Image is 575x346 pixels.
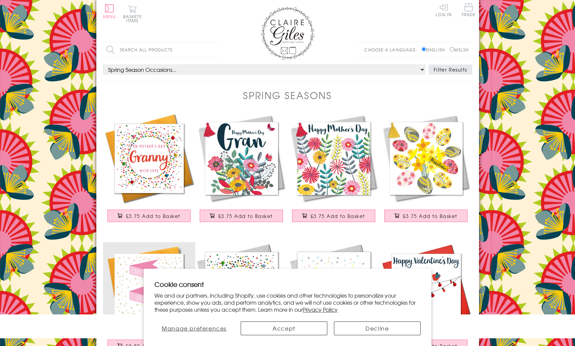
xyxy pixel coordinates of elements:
span: Trade [462,3,476,16]
p: Choose a language: [364,47,420,53]
button: £3.75 Add to Basket [200,210,283,222]
button: Accept [241,321,327,335]
button: Basket0 items [123,5,142,23]
a: Easter Card, Daffodils, Happy Easter, Embellished with a colourful tassel £3.75 Add to Basket [380,112,472,229]
img: Valentine's Day Card, Birds on lights, Embellished with colourful pompoms [380,242,472,335]
span: Menu [103,13,116,19]
img: Mother's Day Card, Lovely Mum, Open [103,242,195,335]
a: Log In [436,3,452,16]
button: Menu [103,4,116,18]
img: Mother's Day Card, Flowers & Leaves, Embellished with a colourful tassel [288,112,380,205]
span: £3.75 Add to Basket [126,213,181,219]
img: Father's Day Card, Colour Dots, No. 1 Dad, Embellished with colourful pompoms [195,242,288,335]
img: Father's Day Card, Elephants, First Father's Day, Daddy [288,242,380,335]
label: Welsh [450,47,469,53]
input: English [422,47,426,51]
p: We and our partners, including Shopify, use cookies and other technologies to personalize your ex... [154,292,421,313]
img: Mother's Day Card, Dotty, Granny with love, Embellished with colourful pompoms [103,112,195,205]
span: 0 items [126,13,142,24]
input: Search [214,42,221,57]
h1: Spring Seasons [243,88,332,102]
input: Search all products [103,42,221,57]
span: Manage preferences [162,324,227,332]
label: English [422,47,448,53]
button: £3.75 Add to Basket [292,210,375,222]
a: Mother's Day Card, Dotty, Granny with love, Embellished with colourful pompoms £3.75 Add to Basket [103,112,195,229]
a: Privacy Policy [303,305,338,313]
h2: Cookie consent [154,279,421,289]
button: £3.75 Add to Basket [384,210,468,222]
button: £3.75 Add to Basket [107,210,191,222]
button: Filter Results [429,64,472,75]
img: Mother's Day Card, Bouquet, Gran, Embellished with a colourful tassel [195,112,288,205]
img: Claire Giles Greetings Cards [261,7,315,60]
span: £3.75 Add to Basket [218,213,273,219]
input: Welsh [450,47,454,51]
img: Easter Card, Daffodils, Happy Easter, Embellished with a colourful tassel [380,112,472,205]
button: Decline [334,321,421,335]
span: £3.75 Add to Basket [403,213,458,219]
a: Trade [462,3,476,18]
a: Mother's Day Card, Flowers & Leaves, Embellished with a colourful tassel £3.75 Add to Basket [288,112,380,229]
button: Manage preferences [154,321,234,335]
a: Mother's Day Card, Bouquet, Gran, Embellished with a colourful tassel £3.75 Add to Basket [195,112,288,229]
span: £3.75 Add to Basket [310,213,365,219]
